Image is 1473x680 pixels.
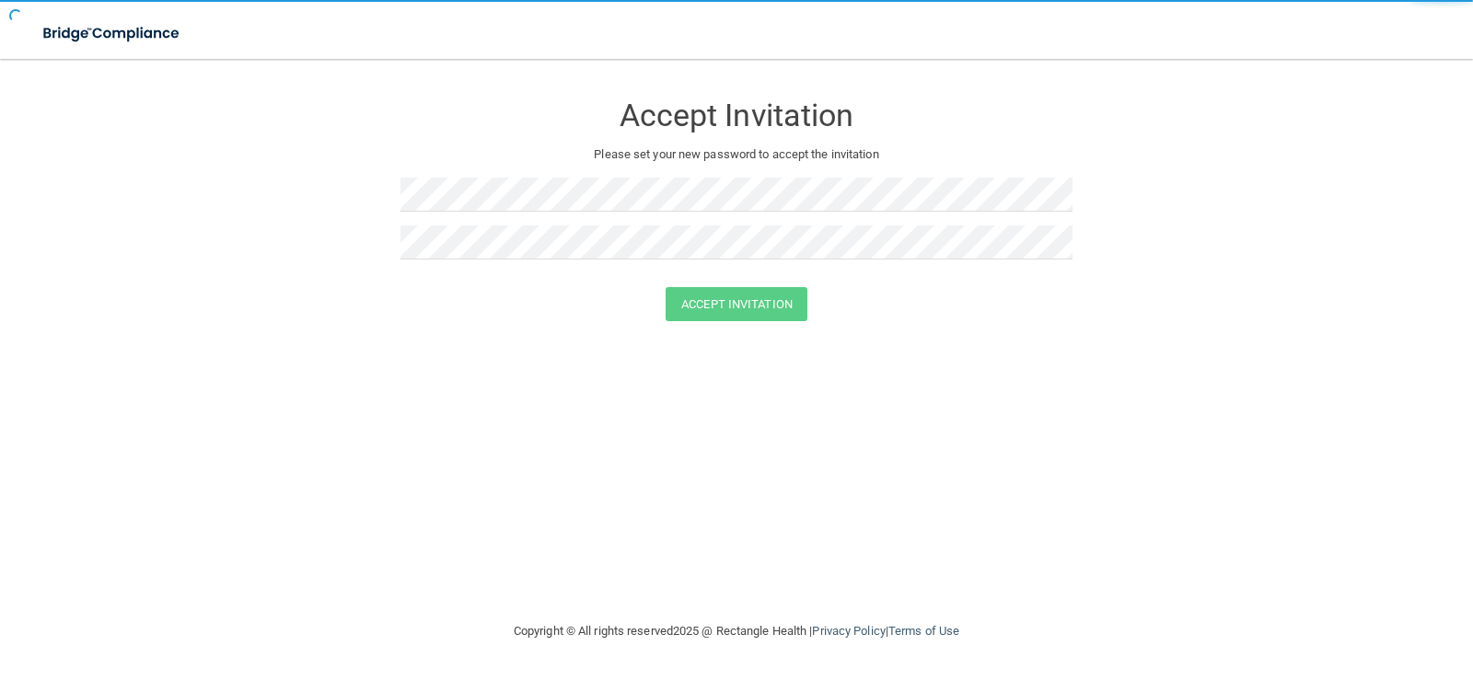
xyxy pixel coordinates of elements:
a: Privacy Policy [812,624,885,638]
div: Copyright © All rights reserved 2025 @ Rectangle Health | | [400,602,1073,661]
p: Please set your new password to accept the invitation [414,144,1059,166]
a: Terms of Use [888,624,959,638]
button: Accept Invitation [666,287,807,321]
h3: Accept Invitation [400,98,1073,133]
img: bridge_compliance_login_screen.278c3ca4.svg [28,15,197,52]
